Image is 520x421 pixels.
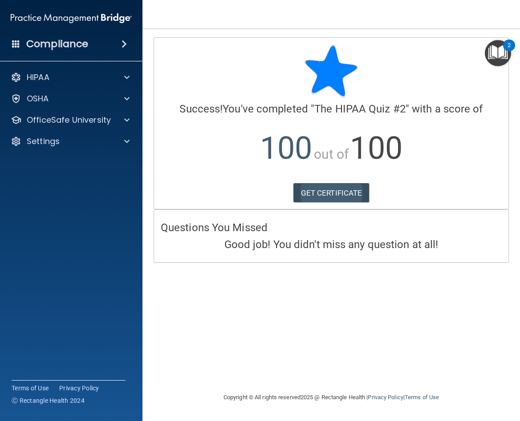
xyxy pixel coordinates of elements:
h4: You've completed " " with a score of [161,103,502,115]
a: Terms of Use [12,384,49,393]
span: 100 [260,130,312,166]
a: Privacy Policy [368,394,403,401]
div: Copyright © All rights reserved 2025 @ Rectangle Health | | [169,383,494,412]
span: Success! [179,103,223,115]
h4: Questions You Missed [161,222,502,233]
span: 100 [350,130,402,166]
p: OfficeSafe University [27,115,111,125]
a: HIPAA [11,72,130,83]
h4: Compliance [26,38,88,50]
button: Open Resource Center, 2 new notifications [485,40,511,66]
p: HIPAA [27,72,49,83]
div: 2 [508,45,511,57]
iframe: Drift Widget Chat Controller [475,360,509,393]
a: OfficeSafe University [11,115,130,125]
a: Settings [11,136,130,147]
span: out of [314,146,349,162]
img: PMB logo [11,9,132,27]
a: OSHA [11,93,130,104]
span: The HIPAA Quiz #2 [314,103,406,115]
a: GET CERTIFICATE [293,183,370,203]
p: OSHA [27,93,49,104]
a: Privacy Policy [59,384,99,393]
h4: Good job! You didn't miss any question at all! [161,239,502,250]
p: Settings [27,136,60,147]
a: Terms of Use [405,394,439,401]
img: blue-star-rounded.9d042014.png [305,44,358,98]
span: Ⓒ Rectangle Health 2024 [12,396,85,405]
